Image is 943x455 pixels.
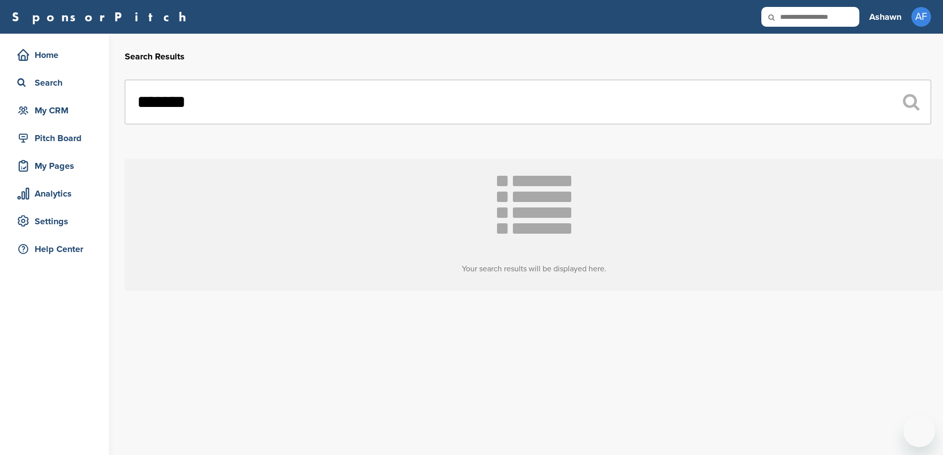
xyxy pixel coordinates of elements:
a: My Pages [10,154,99,177]
div: My Pages [15,157,99,175]
a: Search [10,71,99,94]
div: Help Center [15,240,99,258]
a: SponsorPitch [12,10,193,23]
a: Home [10,44,99,66]
a: Analytics [10,182,99,205]
h3: Your search results will be displayed here. [125,263,943,275]
div: Home [15,46,99,64]
h3: Ashawn [869,10,901,24]
a: Settings [10,210,99,233]
a: My CRM [10,99,99,122]
div: Analytics [15,185,99,202]
div: Settings [15,212,99,230]
h2: Search Results [125,50,931,63]
div: Pitch Board [15,129,99,147]
span: AF [911,7,931,27]
a: Help Center [10,238,99,260]
div: My CRM [15,101,99,119]
a: Pitch Board [10,127,99,150]
iframe: Button to launch messaging window [903,415,935,447]
div: Search [15,74,99,92]
a: Ashawn [869,6,901,28]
